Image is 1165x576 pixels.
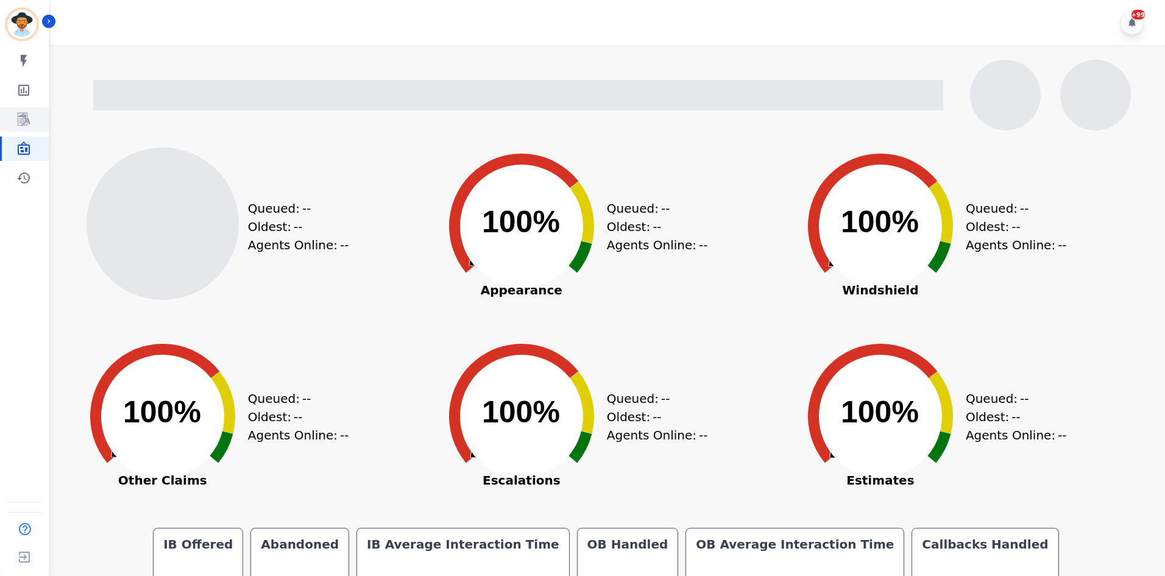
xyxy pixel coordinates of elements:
[248,389,339,408] div: Queued:
[430,284,613,296] span: Appearance
[7,10,37,39] img: Bordered avatar
[607,389,698,408] div: Queued:
[430,474,613,486] span: Escalations
[693,536,896,553] div: OB Average Interaction Time
[248,199,339,218] div: Queued:
[294,218,302,236] span: --
[966,389,1057,408] div: Queued:
[161,536,235,553] div: IB Offered
[661,199,670,218] span: --
[607,199,698,218] div: Queued:
[607,218,698,236] div: Oldest:
[789,284,972,296] span: Windshield
[699,426,707,444] span: --
[71,474,254,486] span: Other Claims
[482,395,560,429] text: 100%
[607,426,710,444] div: Agents Online:
[248,218,339,236] div: Oldest:
[482,205,560,239] text: 100%
[841,205,919,239] text: 100%
[1020,199,1029,218] span: --
[653,408,661,426] span: --
[1011,408,1020,426] span: --
[966,426,1069,444] div: Agents Online:
[302,389,311,408] span: --
[302,199,311,218] span: --
[607,408,698,426] div: Oldest:
[248,408,339,426] div: Oldest:
[789,474,972,486] span: Estimates
[607,236,710,254] div: Agents Online:
[919,536,1050,553] div: Callbacks Handled
[966,236,1069,254] div: Agents Online:
[653,218,661,236] span: --
[966,408,1057,426] div: Oldest:
[966,199,1057,218] div: Queued:
[841,395,919,429] text: 100%
[340,236,349,254] span: --
[1058,426,1066,444] span: --
[966,218,1057,236] div: Oldest:
[248,426,352,444] div: Agents Online:
[123,395,201,429] text: 100%
[1058,236,1066,254] span: --
[258,536,341,553] div: Abandoned
[585,536,671,553] div: OB Handled
[294,408,302,426] span: --
[1020,389,1029,408] span: --
[1011,218,1020,236] span: --
[699,236,707,254] span: --
[661,389,670,408] span: --
[1131,10,1145,20] div: +99
[248,236,352,254] div: Agents Online:
[364,536,562,553] div: IB Average Interaction Time
[340,426,349,444] span: --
